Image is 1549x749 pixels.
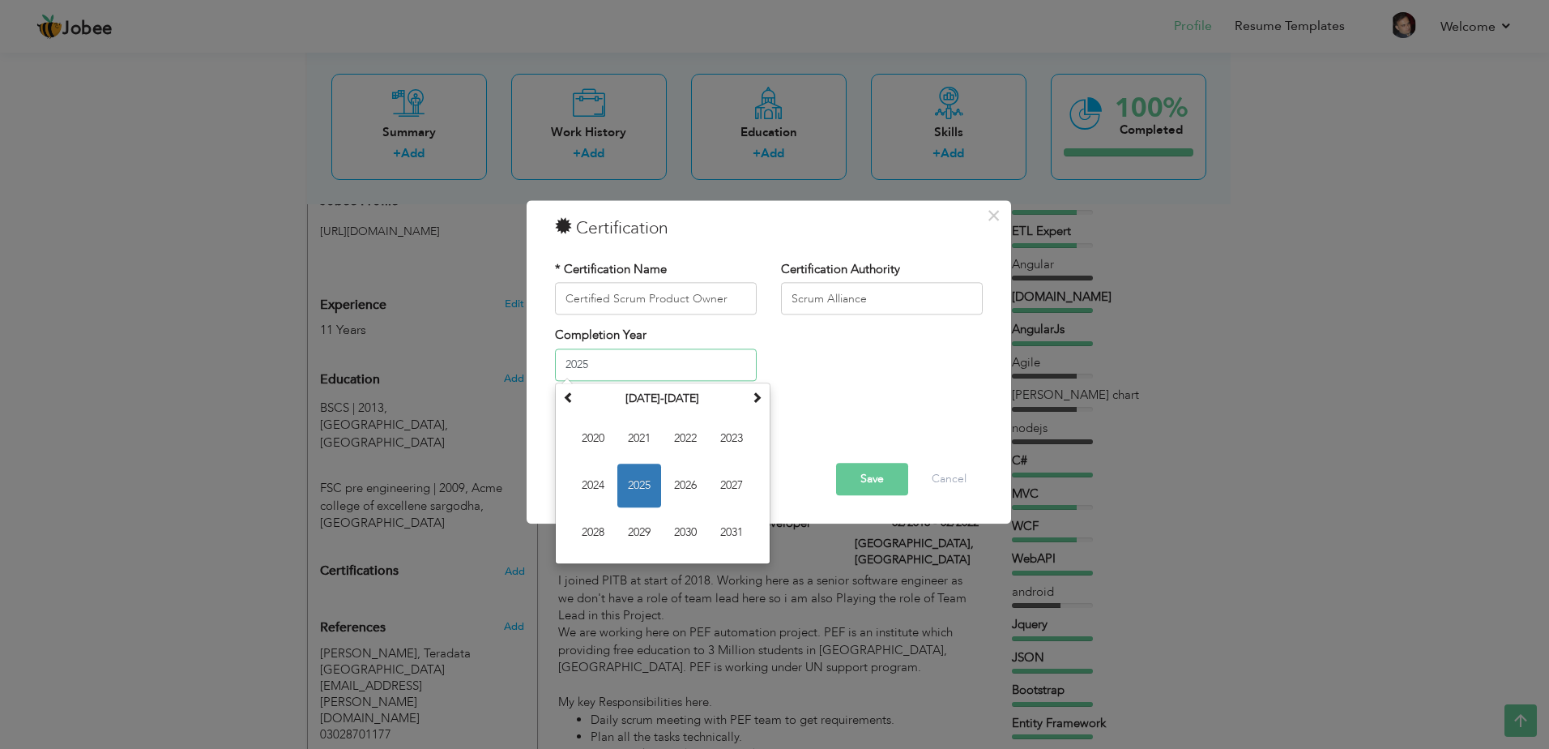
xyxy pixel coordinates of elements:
span: 2023 [710,417,753,460]
button: Cancel [915,464,983,496]
span: Previous Decade [563,392,574,403]
span: 2027 [710,464,753,507]
span: 2031 [710,511,753,554]
span: 2029 [617,511,661,554]
label: * Certification Name [555,261,667,278]
h3: Certification [555,216,983,241]
span: 2028 [571,511,615,554]
span: 2026 [664,464,707,507]
span: 2025 [617,464,661,507]
span: 2021 [617,417,661,460]
button: Save [836,464,908,496]
span: Next Decade [751,392,762,403]
th: Select Decade [578,387,747,411]
span: 2020 [571,417,615,460]
span: 2022 [664,417,707,460]
span: 2024 [571,464,615,507]
label: Completion Year [555,327,646,345]
label: Certification Authority [781,261,900,278]
span: × [987,201,1001,230]
button: Close [981,203,1007,229]
span: 2030 [664,511,707,554]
